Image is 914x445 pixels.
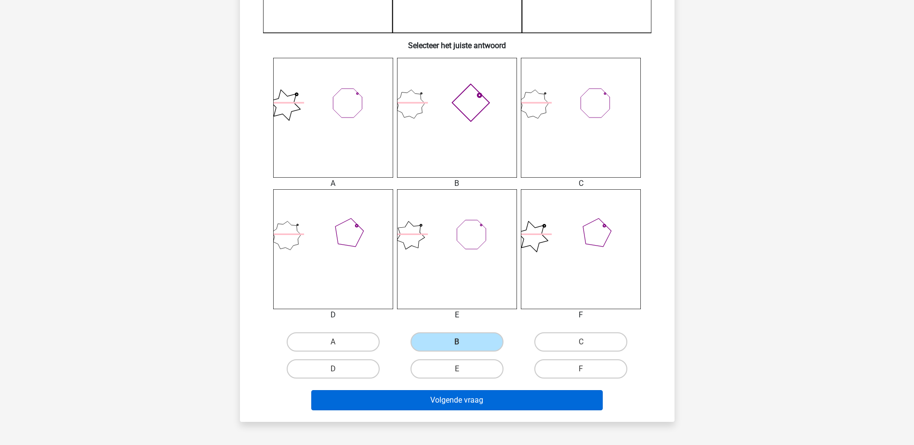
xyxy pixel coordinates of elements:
[534,332,627,352] label: C
[390,178,524,189] div: B
[255,33,659,50] h6: Selecteer het juiste antwoord
[311,390,603,410] button: Volgende vraag
[266,309,400,321] div: D
[514,309,648,321] div: F
[287,332,380,352] label: A
[411,359,503,379] label: E
[534,359,627,379] label: F
[287,359,380,379] label: D
[266,178,400,189] div: A
[514,178,648,189] div: C
[411,332,503,352] label: B
[390,309,524,321] div: E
